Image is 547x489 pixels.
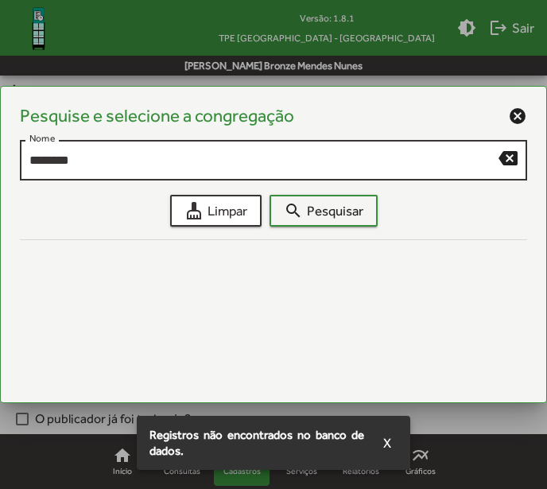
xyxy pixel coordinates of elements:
[508,107,527,126] mat-icon: cancel
[370,429,404,457] button: X
[170,195,262,227] button: Limpar
[284,201,303,220] mat-icon: search
[499,148,518,167] mat-icon: backspace
[149,427,364,459] span: Registros não encontrados no banco de dados.
[184,196,247,225] span: Limpar
[184,201,204,220] mat-icon: cleaning_services
[383,429,391,457] span: X
[284,196,363,225] span: Pesquisar
[270,195,378,227] button: Pesquisar
[20,106,294,127] h4: Pesquise e selecione a congregação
